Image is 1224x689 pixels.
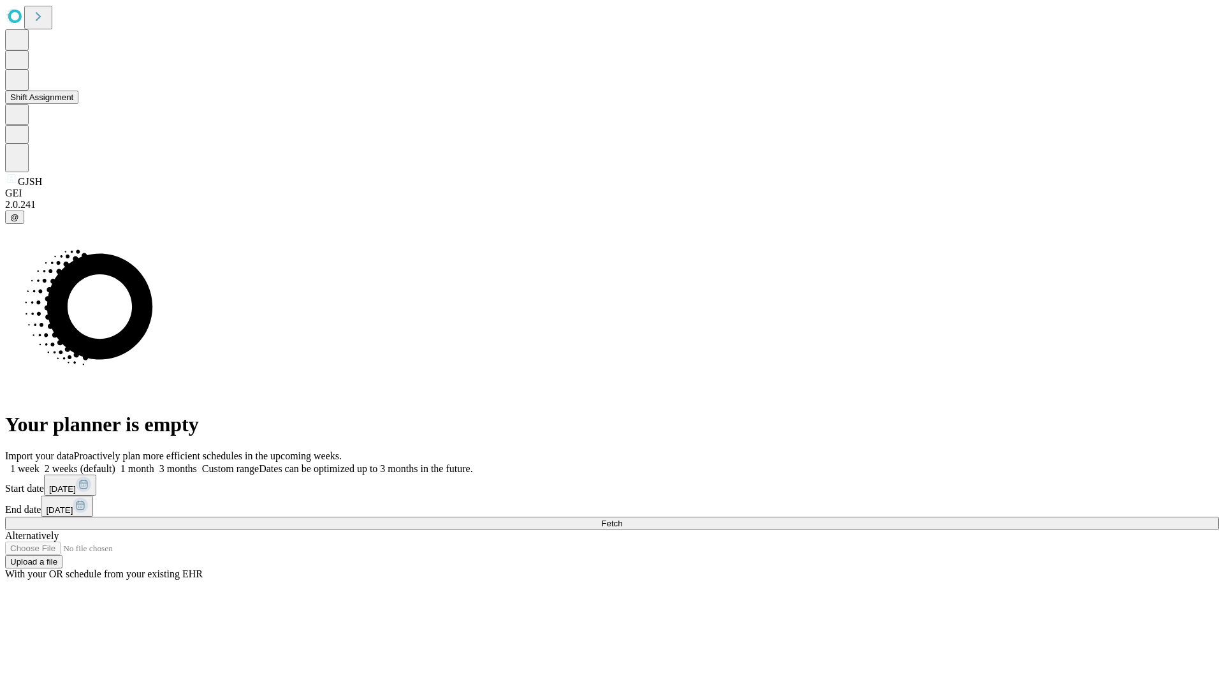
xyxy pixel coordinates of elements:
[10,212,19,222] span: @
[5,555,62,568] button: Upload a file
[159,463,197,474] span: 3 months
[18,176,42,187] span: GJSH
[5,413,1219,436] h1: Your planner is empty
[5,496,1219,517] div: End date
[5,188,1219,199] div: GEI
[74,450,342,461] span: Proactively plan more efficient schedules in the upcoming weeks.
[120,463,154,474] span: 1 month
[259,463,472,474] span: Dates can be optimized up to 3 months in the future.
[10,463,40,474] span: 1 week
[5,517,1219,530] button: Fetch
[5,568,203,579] span: With your OR schedule from your existing EHR
[49,484,76,494] span: [DATE]
[45,463,115,474] span: 2 weeks (default)
[5,199,1219,211] div: 2.0.241
[44,475,96,496] button: [DATE]
[41,496,93,517] button: [DATE]
[5,475,1219,496] div: Start date
[46,505,73,515] span: [DATE]
[5,211,24,224] button: @
[5,91,78,104] button: Shift Assignment
[202,463,259,474] span: Custom range
[601,519,622,528] span: Fetch
[5,530,59,541] span: Alternatively
[5,450,74,461] span: Import your data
